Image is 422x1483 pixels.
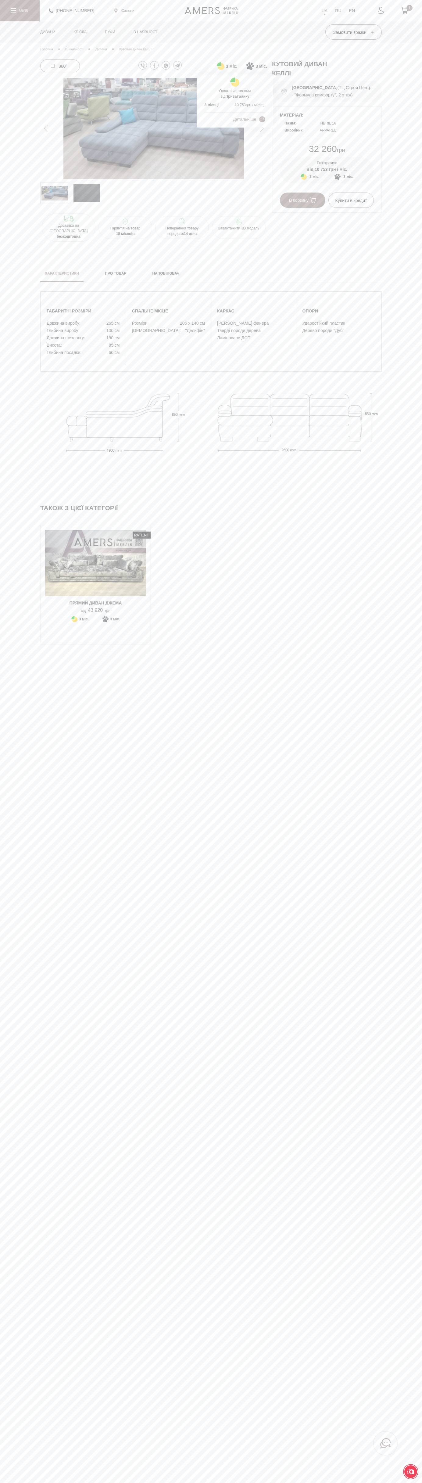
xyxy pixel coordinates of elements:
b: Назва: [284,121,296,125]
span: матеріал: [280,111,374,119]
h2: Про товар [105,271,126,276]
b: Виробник: [284,128,304,132]
a: RU [335,7,341,14]
span: Прямий диван ДЖЕМА [45,600,146,606]
svg: Оплата частинами від ПриватБанку [230,78,239,87]
p: Завантажити 3D модель [214,226,263,231]
span: каркас [217,307,290,315]
span: 3 міс. [309,173,319,180]
a: Patent Прямий диван ДЖЕМА Прямий диван ДЖЕМА Прямий диван ДЖЕМА від43 920грн [45,530,146,613]
span: грн / міс. [329,167,347,172]
a: В наявності [65,46,84,52]
a: Головна [40,46,53,52]
button: Купити в кредит [328,193,374,208]
span: Висота: [47,341,62,349]
span: Головна [40,47,53,51]
p: від грн [81,608,110,613]
span: Ламіноване ДСП [217,334,250,341]
span: грн [309,147,345,153]
span: 3 міс. [256,63,267,70]
a: 360° [40,60,80,72]
a: Дивани [95,46,107,52]
span: Купити в кредит [335,198,367,203]
span: габаритні розміри [47,307,120,315]
p: Розстрочка: [280,160,374,166]
span: Замовити зразки [333,30,374,35]
a: Детальніше [233,117,265,122]
a: Крісла [69,21,91,43]
span: Від [306,167,313,172]
span: Довжина виробу: [47,319,80,327]
a: Салони [114,8,134,13]
span: Глибина посадки: [47,349,81,356]
span: 265 см [106,319,120,327]
span: 60 см [109,349,120,356]
span: 3 [204,103,206,107]
span: Patent [133,532,151,539]
b: безкоштовна [57,234,80,239]
p: Доставка по [GEOGRAPHIC_DATA] [44,223,93,239]
a: Характеристики [40,265,84,282]
span: FIBRIL 16 [320,121,336,125]
span: Ударостійкий пластик [302,319,345,327]
span: спальне місце [132,307,205,315]
span: опори [302,307,376,315]
a: Пуфи [100,21,120,43]
button: В корзину [280,193,325,208]
a: Дивани [36,21,60,43]
span: 85 см [109,341,120,349]
span: 43 920 [86,608,105,613]
b: 18 місяців [116,232,135,236]
a: facebook [150,61,159,70]
span: 3 міс. [226,63,238,70]
a: [GEOGRAPHIC_DATA](ТЦ Строй Центр - "Формула комфорту", 2 этаж) [292,85,371,97]
span: В корзину [289,198,316,203]
button: Замовити зразки [325,24,382,40]
a: Наповнювач [148,265,184,282]
span: Дивани [95,47,107,51]
span: 10 753 [234,103,246,107]
span: 1 [406,5,413,11]
span: 100 см [106,327,120,334]
img: s_ [41,184,68,202]
a: [PHONE_NUMBER] [49,7,94,14]
span: 32 260 [309,144,337,154]
svg: Покупка частинами від Монобанку [246,62,254,70]
span: 360° [59,64,67,69]
a: UA [322,7,327,14]
span: Глибина виробу: [47,327,79,334]
span: "Дельфін" [185,327,205,334]
span: 10 753 [315,167,328,172]
a: whatsapp [162,61,170,70]
span: місяці [207,103,219,107]
span: Довжина шезлонгу: [47,334,85,341]
span: 3 міс. [343,173,353,180]
span: Розміри: [132,319,149,327]
a: telegram [173,61,182,70]
span: Дерево породи "Дуб" [302,327,344,334]
span: 205 x 140 см [180,319,205,327]
h2: Наповнювач [152,271,179,276]
h2: Характеристики [45,271,79,276]
span: ПриватБанку [225,94,249,99]
button: Next [256,125,267,132]
b: [GEOGRAPHIC_DATA] [292,85,338,90]
img: s_ [73,184,100,202]
span: 190 см [106,334,120,341]
a: EN [349,7,355,14]
span: грн./ місяць [234,102,265,108]
h1: Кутовий диван КЕЛЛІ [272,60,342,78]
b: 14 днів [184,232,197,236]
a: viber [138,61,147,70]
a: Про товар [100,265,131,282]
button: Previous [40,125,51,132]
p: Повернення товару впродовж [158,226,206,236]
span: В наявності [65,47,84,51]
span: Тверді породи дерева [217,327,261,334]
h2: Також з цієї категорії [40,503,382,513]
span: Оплата частинами від [204,88,265,99]
span: APPAREL [320,128,336,132]
a: в наявності [129,21,163,43]
p: Гарантія на товар [101,226,150,236]
span: [PERSON_NAME] фанера [217,319,269,327]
